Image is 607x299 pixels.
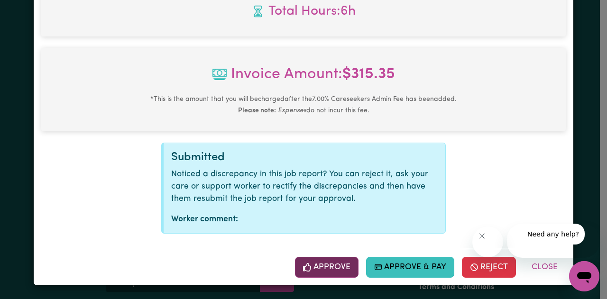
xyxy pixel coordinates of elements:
[278,107,306,114] u: Expenses
[49,1,558,21] span: Total hours worked: 6 hours
[295,257,359,278] button: Approve
[171,152,225,163] span: Submitted
[342,67,395,82] b: $ 315.35
[507,224,599,258] iframe: Message from company
[462,257,516,278] button: Reject
[524,257,566,278] button: Close
[171,215,238,223] strong: Worker comment:
[150,96,457,114] small: This is the amount that you will be charged after the 7.00 % Careseekers Admin Fee has been added...
[171,168,438,206] p: Noticed a discrepancy in this job report? You can reject it, ask your care or support worker to r...
[569,261,599,291] iframe: Button to launch messaging window
[238,107,276,114] b: Please note:
[366,257,455,278] button: Approve & Pay
[472,227,503,257] iframe: Close message
[49,63,558,93] span: Invoice Amount:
